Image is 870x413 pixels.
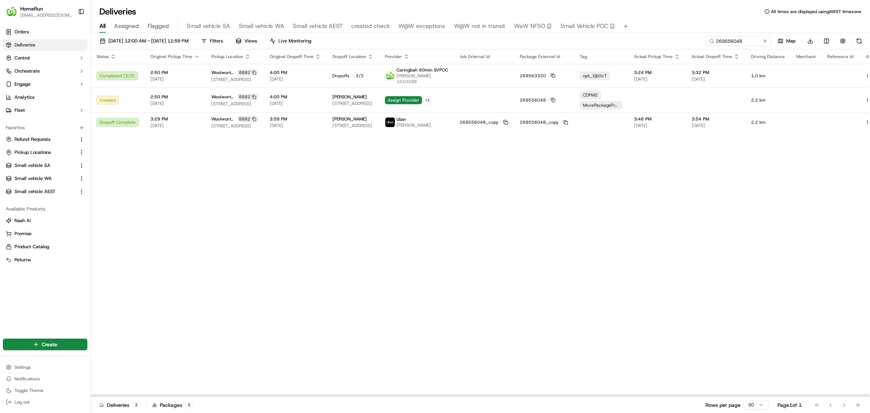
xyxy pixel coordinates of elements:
[14,217,31,224] span: Nash AI
[211,54,243,60] span: Pickup Location
[270,54,314,60] span: Original Dropoff Time
[583,92,598,98] span: CDPM2
[14,94,34,101] span: Analytics
[99,401,140,409] div: Deliveries
[270,116,321,122] span: 3:59 PM
[397,67,448,73] span: Caringbah 60min SVPOC
[6,217,84,224] a: Nash AI
[14,188,55,195] span: Small vehicle AEST
[150,116,200,122] span: 3:29 PM
[520,97,546,103] span: 269556048
[332,73,349,79] span: Dropoffs
[278,38,311,44] span: Live Monitoring
[3,173,87,184] button: Small vehicle WA
[14,29,29,35] span: Orders
[14,42,35,48] span: Deliveries
[583,102,619,108] span: MovePackageFromBatchJob
[332,54,366,60] span: Dropoff Location
[99,6,136,17] h1: Deliveries
[14,136,50,143] span: Refund Requests
[751,73,785,79] span: 1.0 km
[211,123,258,129] span: [STREET_ADDRESS]
[210,38,223,44] span: Filters
[3,203,87,215] div: Available Products
[6,244,84,250] a: Product Catalog
[827,54,853,60] span: Reference Id
[460,54,490,60] span: Job External Id
[692,70,739,75] span: 3:32 PM
[634,54,673,60] span: Actual Pickup Time
[14,244,49,250] span: Product Catalog
[397,122,431,128] span: [PERSON_NAME]
[3,254,87,266] button: Returns
[14,175,52,182] span: Small vehicle WA
[692,76,739,82] span: [DATE]
[150,54,192,60] span: Original Pickup Time
[211,101,258,107] span: [STREET_ADDRESS]
[3,26,87,38] a: Orders
[692,54,732,60] span: Actual Dropoff Time
[3,147,87,158] button: Pickup Locations
[148,22,169,30] span: Flagged
[332,94,367,100] span: [PERSON_NAME]
[152,401,193,409] div: Packages
[14,162,50,169] span: Small vehicle SA
[237,69,258,76] div: 8882
[751,54,785,60] span: Driving Distance
[3,122,87,134] div: Favorites
[211,116,236,122] span: Woolworths Caringbah CFC (CDOS)
[796,54,816,60] span: Merchant
[3,374,87,384] button: Notifications
[332,123,373,128] span: [STREET_ADDRESS]
[3,52,87,64] button: Control
[520,73,555,79] button: 269563320
[3,105,87,116] button: Fleet
[520,73,546,79] span: 269563320
[580,54,587,60] span: Tag
[6,136,76,143] a: Refund Requests
[6,175,76,182] a: Small vehicle WA
[239,22,284,30] span: Small vehicle WA
[270,123,321,128] span: [DATE]
[3,186,87,197] button: Small vehicle AEST
[14,149,51,156] span: Pickup Locations
[520,97,555,103] button: 269556048
[270,76,321,82] span: [DATE]
[14,81,30,87] span: Engage
[634,70,680,75] span: 3:24 PM
[3,228,87,240] button: Promise
[270,94,321,100] span: 4:00 PM
[423,96,432,104] button: +1
[237,116,258,122] div: 8882
[187,22,230,30] span: Small vehicle SA
[6,257,84,263] a: Returns
[351,22,390,30] span: created check
[114,22,139,30] span: Assigned
[20,12,72,18] button: [EMAIL_ADDRESS][DOMAIN_NAME]
[20,5,43,12] button: HomeRun
[583,73,607,79] span: opt_XjbGcT
[778,401,802,409] div: Page 1 of 1
[14,68,40,74] span: Orchestrate
[705,401,741,409] p: Rows per page
[3,3,75,20] button: HomeRunHomeRun[EMAIL_ADDRESS][DOMAIN_NAME]
[150,101,200,106] span: [DATE]
[771,9,861,15] span: All times are displayed using AWST timezone
[3,241,87,253] button: Product Catalog
[293,22,343,30] span: Small vehicle AEST
[14,230,32,237] span: Promise
[211,94,236,100] span: Woolworths Caringbah CFC (CDOS)
[751,97,785,103] span: 2.2 km
[270,70,321,75] span: 4:00 PM
[6,188,76,195] a: Small vehicle AEST
[99,22,105,30] span: All
[460,119,508,125] button: 269556048_copy
[232,36,260,46] button: Views
[397,73,448,85] span: [PERSON_NAME] 1010288
[854,36,864,46] button: Refresh
[385,118,395,127] img: uber-new-logo.jpeg
[14,376,40,382] span: Notifications
[634,123,680,128] span: [DATE]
